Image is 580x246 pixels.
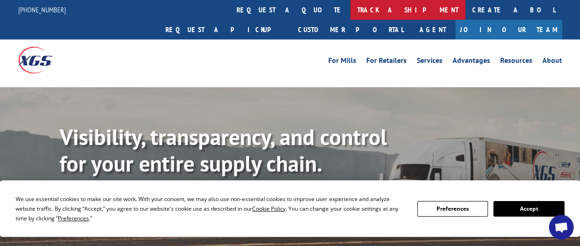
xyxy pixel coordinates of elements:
[291,20,410,39] a: Customer Portal
[455,20,562,39] a: Join Our Team
[493,201,564,217] button: Accept
[453,57,490,67] a: Advantages
[417,201,488,217] button: Preferences
[417,57,442,67] a: Services
[328,57,356,67] a: For Mills
[366,57,407,67] a: For Retailers
[16,194,406,223] div: We use essential cookies to make our site work. With your consent, we may also use non-essential ...
[542,57,562,67] a: About
[500,57,532,67] a: Resources
[159,20,291,39] a: Request a pickup
[549,215,574,240] div: Open chat
[252,205,286,212] span: Cookie Policy
[60,123,387,178] b: Visibility, transparency, and control for your entire supply chain.
[410,20,455,39] a: Agent
[58,214,89,222] span: Preferences
[18,5,66,14] a: [PHONE_NUMBER]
